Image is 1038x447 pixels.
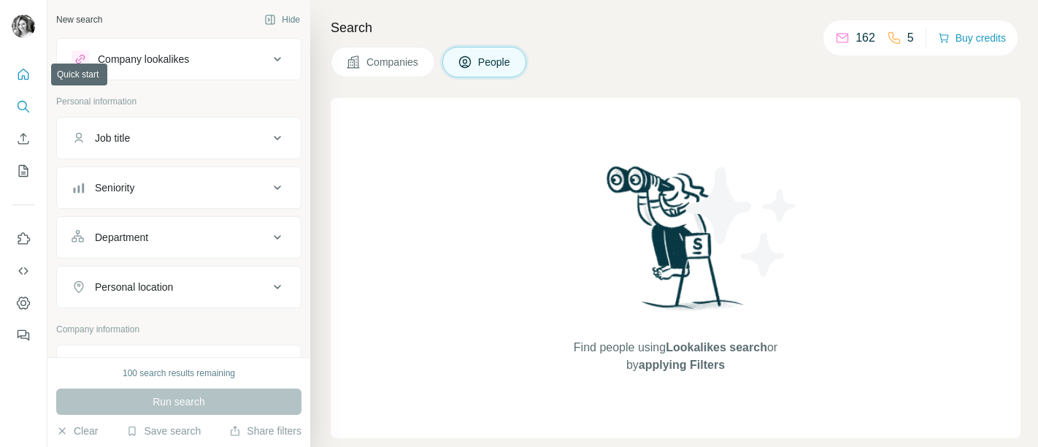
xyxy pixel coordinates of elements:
[95,280,173,294] div: Personal location
[12,126,35,152] button: Enrich CSV
[57,348,301,383] button: Company
[676,156,807,288] img: Surfe Illustration - Stars
[938,28,1006,48] button: Buy credits
[12,258,35,284] button: Use Surfe API
[12,158,35,184] button: My lists
[95,230,148,245] div: Department
[12,226,35,252] button: Use Surfe on LinkedIn
[331,18,1020,38] h4: Search
[12,93,35,120] button: Search
[57,170,301,205] button: Seniority
[856,29,875,47] p: 162
[907,29,914,47] p: 5
[600,162,752,325] img: Surfe Illustration - Woman searching with binoculars
[639,359,725,371] span: applying Filters
[95,180,134,195] div: Seniority
[57,220,301,255] button: Department
[666,341,767,354] span: Lookalikes search
[57,121,301,156] button: Job title
[229,424,301,438] button: Share filters
[12,15,35,38] img: Avatar
[366,55,420,69] span: Companies
[98,52,189,66] div: Company lookalikes
[123,367,235,380] div: 100 search results remaining
[56,95,301,108] p: Personal information
[12,290,35,316] button: Dashboard
[56,13,102,26] div: New search
[56,424,98,438] button: Clear
[57,270,301,305] button: Personal location
[57,42,301,77] button: Company lookalikes
[95,131,130,145] div: Job title
[558,339,792,374] span: Find people using or by
[12,322,35,348] button: Feedback
[12,61,35,88] button: Quick start
[254,9,310,31] button: Hide
[126,424,201,438] button: Save search
[56,323,301,336] p: Company information
[478,55,512,69] span: People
